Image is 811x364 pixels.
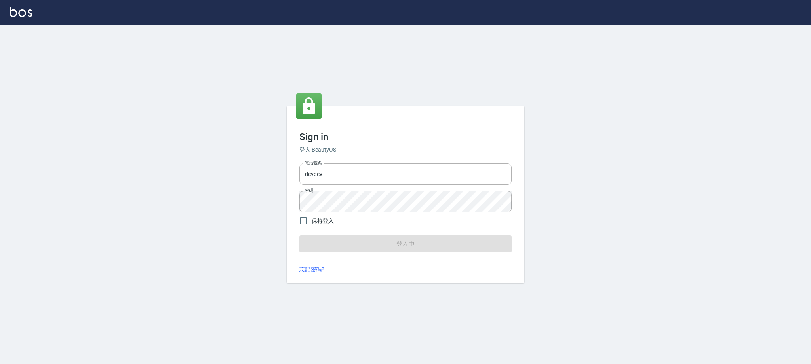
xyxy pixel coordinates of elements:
h6: 登入 BeautyOS [299,146,512,154]
img: Logo [10,7,32,17]
label: 密碼 [305,188,313,193]
label: 電話號碼 [305,160,322,166]
a: 忘記密碼? [299,265,324,274]
span: 保持登入 [312,217,334,225]
h3: Sign in [299,131,512,142]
